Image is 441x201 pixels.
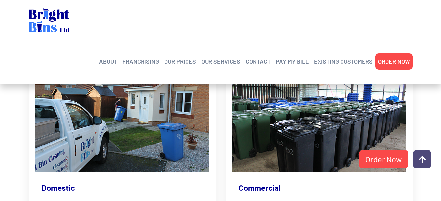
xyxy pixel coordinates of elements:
a: OUR PRICES [164,56,196,66]
a: EXISTING CUSTOMERS [314,56,373,66]
a: Domestic [42,183,75,193]
a: OUR SERVICES [201,56,240,66]
a: FRANCHISING [122,56,159,66]
a: ORDER NOW [378,56,410,66]
a: Order Now [359,150,408,168]
a: CONTACT [246,56,271,66]
a: ABOUT [99,56,117,66]
a: PAY MY BILL [276,56,309,66]
a: Commercial [239,183,281,193]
